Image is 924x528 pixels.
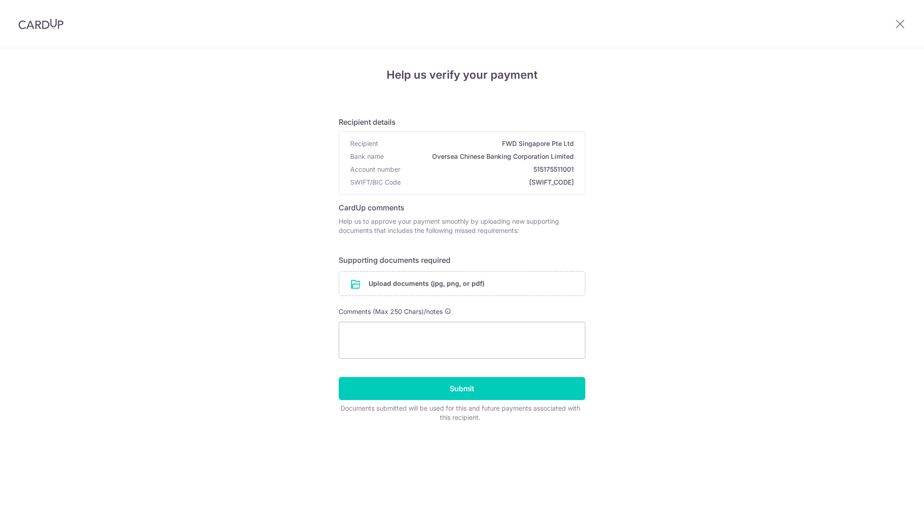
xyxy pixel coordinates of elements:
h6: CardUp comments [339,202,585,213]
input: Submit [339,377,585,400]
p: Help us to approve your payment smoothly by uploading new supporting documents that includes the ... [339,217,585,235]
span: FWD Singapore Pte Ltd [382,139,574,148]
span: Recipient [350,139,378,148]
h4: Help us verify your payment [339,67,585,83]
span: [SWIFT_CODE] [404,178,574,187]
iframe: Opens a widget where you can find more information [865,500,915,523]
div: Documents submitted will be used for this and future payments associated with this recipient. [339,404,582,422]
h6: Supporting documents required [339,255,585,266]
span: Account number [350,165,400,174]
img: CardUp [18,18,64,29]
span: SWIFT/BIC Code [350,178,401,187]
div: Upload documents (jpg, png, or pdf) [339,271,585,296]
span: Comments (Max 250 Chars)/notes [339,308,443,315]
span: Bank name [350,152,384,161]
span: Oversea Chinese Banking Corporation Limited [387,152,574,161]
span: 515175511001 [404,165,574,174]
h6: Recipient details [339,116,585,128]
